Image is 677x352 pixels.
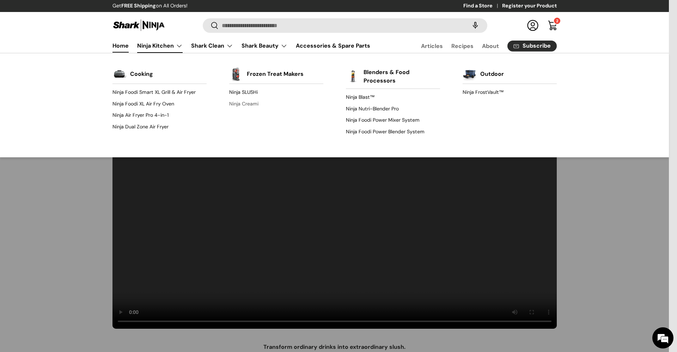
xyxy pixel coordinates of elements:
[4,193,134,217] textarea: Type your message and hit 'Enter'
[523,43,551,49] span: Subscribe
[482,39,499,53] a: About
[37,40,118,49] div: Chat with us now
[112,39,129,53] a: Home
[507,41,557,51] a: Subscribe
[112,2,188,10] p: Get on All Orders!
[187,39,237,53] summary: Shark Clean
[502,2,557,10] a: Register your Product
[237,39,292,53] summary: Shark Beauty
[112,39,370,53] nav: Primary
[421,39,443,53] a: Articles
[463,2,502,10] a: Find a Store
[116,4,133,20] div: Minimize live chat window
[112,18,165,32] img: Shark Ninja Philippines
[464,18,487,33] speech-search-button: Search by voice
[41,89,97,160] span: We're online!
[451,39,474,53] a: Recipes
[121,2,156,9] strong: FREE Shipping
[556,18,558,23] span: 2
[133,39,187,53] summary: Ninja Kitchen
[404,39,557,53] nav: Secondary
[296,39,370,53] a: Accessories & Spare Parts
